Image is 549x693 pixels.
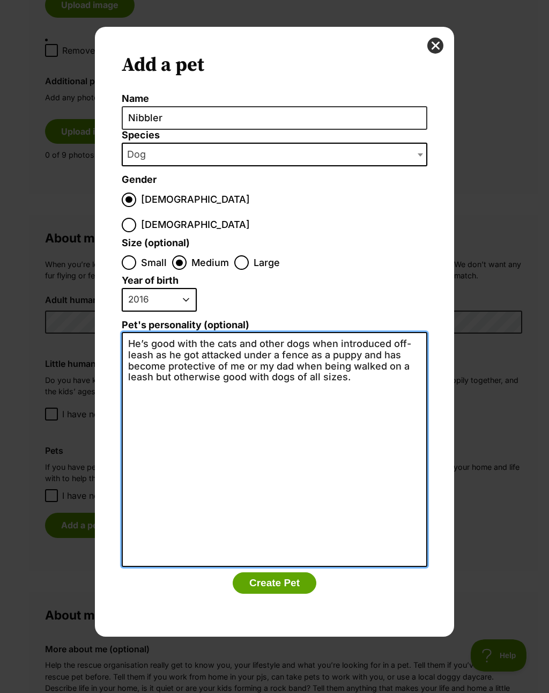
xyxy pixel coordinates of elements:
span: Medium [191,255,229,270]
span: Dog [122,143,427,166]
span: Large [254,255,280,270]
label: Year of birth [122,275,179,286]
label: Gender [122,174,157,186]
button: Create Pet [233,572,316,594]
label: Name [122,93,427,105]
label: Size (optional) [122,238,190,249]
span: Small [141,255,167,270]
span: Dog [123,147,157,162]
label: Pet's personality (optional) [122,320,427,331]
span: [DEMOGRAPHIC_DATA] [141,218,250,232]
button: close [427,38,443,54]
h2: Add a pet [122,54,427,77]
span: [DEMOGRAPHIC_DATA] [141,193,250,207]
label: Species [122,130,427,141]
